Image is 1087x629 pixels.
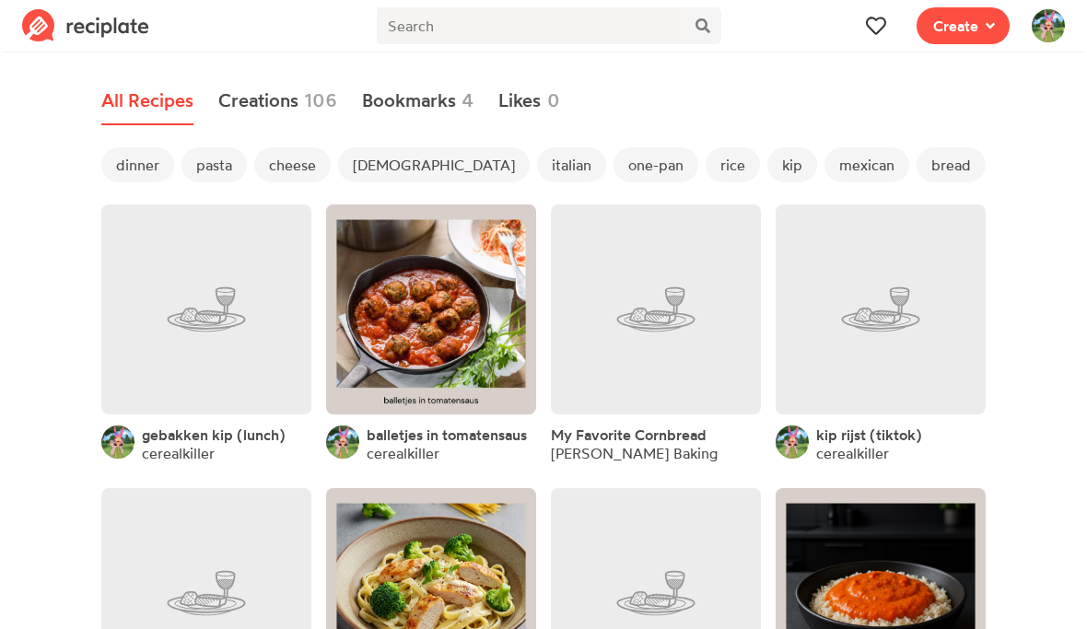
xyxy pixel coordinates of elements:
a: My Favorite Cornbread [551,425,707,444]
img: User's avatar [776,425,809,459]
button: Create [917,7,1010,44]
a: cerealkiller [367,444,439,462]
span: 4 [462,87,473,114]
div: [PERSON_NAME] Baking [551,444,718,462]
img: User's avatar [101,425,134,459]
span: pasta [181,147,247,182]
span: mexican [824,147,909,182]
span: 0 [547,87,560,114]
a: Likes0 [498,77,560,125]
span: italian [537,147,606,182]
a: Bookmarks4 [362,77,474,125]
span: rice [706,147,760,182]
a: gebakken kip (lunch) [142,425,286,444]
span: [DEMOGRAPHIC_DATA] [338,147,530,182]
span: dinner [101,147,174,182]
span: bread [917,147,986,182]
a: balletjes in tomatensaus [367,425,527,444]
span: kip [767,147,817,182]
span: 106 [304,87,337,114]
a: Creations106 [218,77,338,125]
a: cerealkiller [142,444,215,462]
a: kip rijst (tiktok) [816,425,922,444]
img: User's avatar [326,425,359,459]
span: Create [933,15,978,37]
a: cerealkiller [816,444,889,462]
a: All Recipes [101,77,193,125]
span: one-pan [614,147,698,182]
input: Search [377,7,684,44]
img: User's avatar [1032,9,1065,42]
span: cheese [254,147,331,182]
img: Reciplate [22,9,149,42]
